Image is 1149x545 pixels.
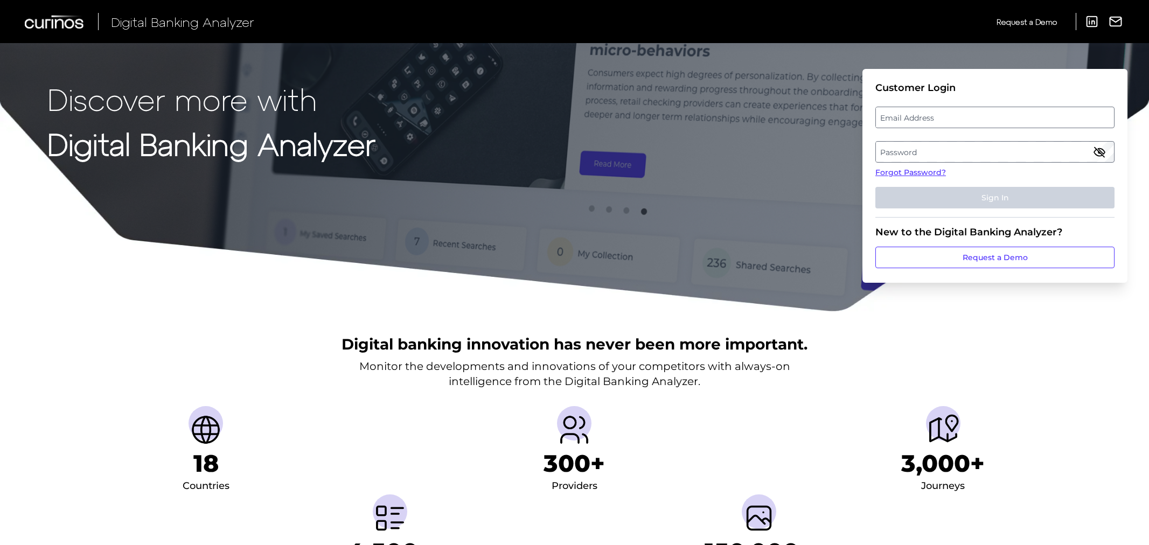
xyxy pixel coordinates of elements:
[997,17,1057,26] span: Request a Demo
[359,359,790,389] p: Monitor the developments and innovations of your competitors with always-on intelligence from the...
[875,187,1115,208] button: Sign In
[875,247,1115,268] a: Request a Demo
[901,449,985,478] h1: 3,000+
[876,108,1113,127] label: Email Address
[193,449,219,478] h1: 18
[183,478,229,495] div: Countries
[997,13,1057,31] a: Request a Demo
[25,15,85,29] img: Curinos
[926,413,960,447] img: Journeys
[557,413,591,447] img: Providers
[875,167,1115,178] a: Forgot Password?
[373,501,407,535] img: Metrics
[742,501,776,535] img: Screenshots
[875,82,1115,94] div: Customer Login
[342,334,807,354] h2: Digital banking innovation has never been more important.
[875,226,1115,238] div: New to the Digital Banking Analyzer?
[544,449,605,478] h1: 300+
[552,478,597,495] div: Providers
[47,125,375,162] strong: Digital Banking Analyzer
[876,142,1113,162] label: Password
[47,82,375,116] p: Discover more with
[111,14,254,30] span: Digital Banking Analyzer
[921,478,965,495] div: Journeys
[189,413,223,447] img: Countries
